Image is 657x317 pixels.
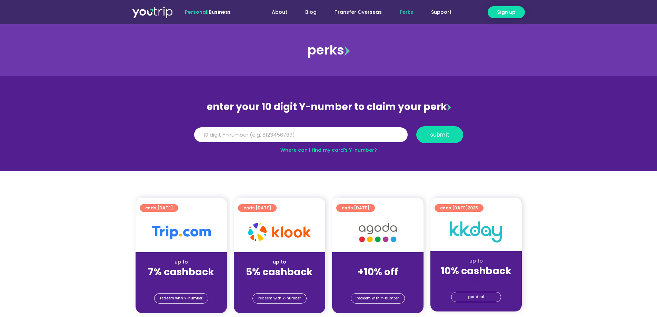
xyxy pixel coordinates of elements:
[296,6,326,19] a: Blog
[194,126,463,148] form: Y Number
[280,147,377,153] a: Where can I find my card’s Y-number?
[371,258,384,265] span: up to
[154,293,208,304] a: redeem with Y-number
[441,264,511,278] strong: 10% cashback
[191,98,467,116] div: enter your 10 digit Y-number to claim your perk
[451,292,501,302] a: get deal
[436,277,516,285] div: (for stays only)
[416,126,463,143] button: submit
[140,204,178,212] a: ends [DATE]
[436,257,516,265] div: up to
[185,9,231,16] span: |
[145,204,173,212] span: ends [DATE]
[160,294,202,303] span: redeem with Y-number
[358,265,398,279] strong: +10% off
[435,204,484,212] a: ends [DATE]2025
[351,293,405,304] a: redeem with Y-number
[252,293,307,304] a: redeem with Y-number
[209,9,231,16] a: Business
[258,294,301,303] span: redeem with Y-number
[430,132,449,137] span: submit
[342,204,369,212] span: ends [DATE]
[141,278,221,286] div: (for stays only)
[391,6,422,19] a: Perks
[249,6,460,19] nav: Menu
[239,258,320,266] div: up to
[194,127,408,142] input: 10 digit Y-number (e.g. 8123456789)
[238,204,277,212] a: ends [DATE]
[440,204,478,212] span: ends [DATE]
[185,9,207,16] span: Personal
[468,205,478,211] span: 2025
[148,265,214,279] strong: 7% cashback
[357,294,399,303] span: redeem with Y-number
[263,6,296,19] a: About
[488,6,525,18] a: Sign up
[239,278,320,286] div: (for stays only)
[338,278,418,286] div: (for stays only)
[468,292,484,302] span: get deal
[326,6,391,19] a: Transfer Overseas
[243,204,271,212] span: ends [DATE]
[422,6,460,19] a: Support
[336,204,375,212] a: ends [DATE]
[141,258,221,266] div: up to
[497,9,516,16] span: Sign up
[246,265,313,279] strong: 5% cashback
